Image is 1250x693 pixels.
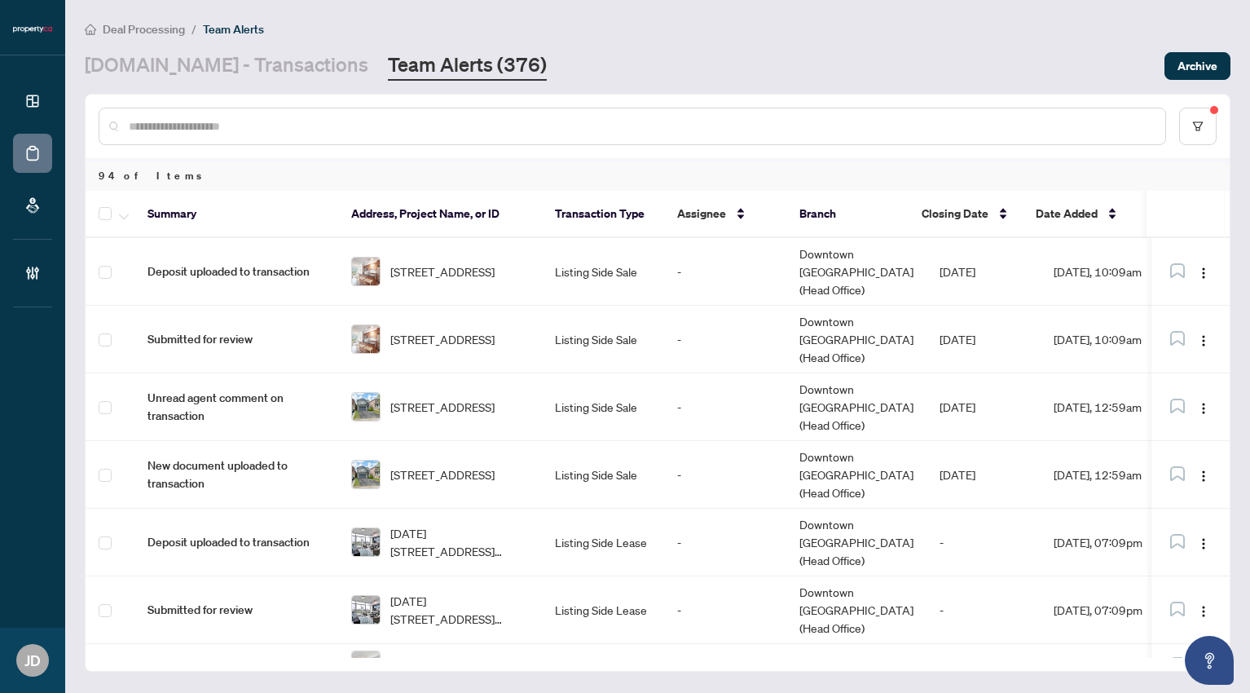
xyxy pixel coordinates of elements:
img: thumbnail-img [352,461,380,488]
td: - [664,644,786,687]
td: [DATE] [926,644,1041,687]
div: 94 of Items [86,160,1230,191]
span: Submitted for review [147,330,325,348]
img: thumbnail-img [352,393,380,421]
img: Logo [1197,267,1210,280]
td: [DATE] [926,373,1041,441]
img: thumbnail-img [352,596,380,624]
span: Deposit uploaded to transaction [147,533,325,551]
span: home [85,24,96,35]
button: Logo [1191,394,1217,420]
td: [DATE], 10:09am [1041,306,1187,373]
img: Logo [1197,470,1210,483]
td: - [664,238,786,306]
td: Downtown [GEOGRAPHIC_DATA] (Head Office) [786,441,926,509]
span: Submitted for review [147,601,325,619]
span: [STREET_ADDRESS] [390,330,495,348]
img: Logo [1197,605,1210,618]
span: Archive [1177,53,1217,79]
td: Listing Side Sale [542,644,664,687]
span: Date Added [1036,205,1098,223]
img: thumbnail-img [352,325,380,353]
span: [STREET_ADDRESS] [390,398,495,416]
th: Assignee [664,191,786,238]
td: Downtown [GEOGRAPHIC_DATA] (Head Office) [786,306,926,373]
span: Deal Processing [103,22,185,37]
button: Logo [1191,258,1217,285]
span: Assignee [677,205,726,223]
img: Logo [1197,537,1210,550]
td: - [664,576,786,644]
td: [DATE], 07:09pm [1041,509,1187,576]
td: Downtown [GEOGRAPHIC_DATA] (Head Office) [786,238,926,306]
img: Logo [1197,334,1210,347]
button: filter [1179,108,1217,145]
th: Address, Project Name, or ID [338,191,542,238]
td: Listing Side Lease [542,509,664,576]
img: thumbnail-img [352,528,380,556]
img: thumbnail-img [352,651,380,679]
span: Unread agent comment on transaction [147,389,325,425]
td: - [664,306,786,373]
button: Archive [1164,52,1230,80]
td: Listing Side Sale [542,441,664,509]
a: [DOMAIN_NAME] - Transactions [85,51,368,81]
td: Listing Side Lease [542,576,664,644]
td: Listing Side Sale [542,373,664,441]
td: [DATE] [926,441,1041,509]
button: Logo [1191,461,1217,488]
td: - [664,441,786,509]
button: Open asap [1185,636,1234,685]
button: Logo [1191,529,1217,555]
li: / [191,20,196,38]
td: Downtown [GEOGRAPHIC_DATA] (Head Office) [786,509,926,576]
th: Transaction Type [542,191,664,238]
a: Team Alerts (376) [388,51,547,81]
img: thumbnail-img [352,258,380,285]
img: Logo [1197,402,1210,415]
span: filter [1192,121,1204,132]
td: - [664,373,786,441]
span: JD [24,649,41,672]
span: [DATE][STREET_ADDRESS][DATE] [390,592,529,628]
th: Branch [786,191,909,238]
span: New document uploaded to transaction [147,457,325,492]
span: [DATE][STREET_ADDRESS][DATE] [390,524,529,560]
th: Summary [134,191,338,238]
span: Submitted for review [147,656,325,674]
span: [STREET_ADDRESS] [390,263,495,280]
span: Team Alerts [203,22,264,37]
td: Listing Side Sale [542,238,664,306]
td: [DATE] [926,306,1041,373]
button: Logo [1191,326,1217,352]
td: [DATE], 07:09pm [1041,576,1187,644]
td: - [926,576,1041,644]
span: [STREET_ADDRESS] [390,466,495,483]
th: Date Added [1023,191,1169,238]
td: Downtown [GEOGRAPHIC_DATA] (Head Office) [786,576,926,644]
img: logo [13,24,52,34]
td: [DATE], 10:09am [1041,238,1187,306]
button: Logo [1191,597,1217,623]
td: - [926,509,1041,576]
span: [STREET_ADDRESS] [390,656,495,674]
td: Downtown [GEOGRAPHIC_DATA] (Head Office) [786,373,926,441]
td: [DATE] [926,238,1041,306]
span: Deposit uploaded to transaction [147,263,325,280]
td: - [664,509,786,576]
td: [DATE], 05:59pm [1041,644,1187,687]
td: [DATE], 12:59am [1041,373,1187,441]
span: Closing Date [922,205,988,223]
th: Closing Date [909,191,1023,238]
td: The Boulevard [786,644,926,687]
td: [DATE], 12:59am [1041,441,1187,509]
td: Listing Side Sale [542,306,664,373]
